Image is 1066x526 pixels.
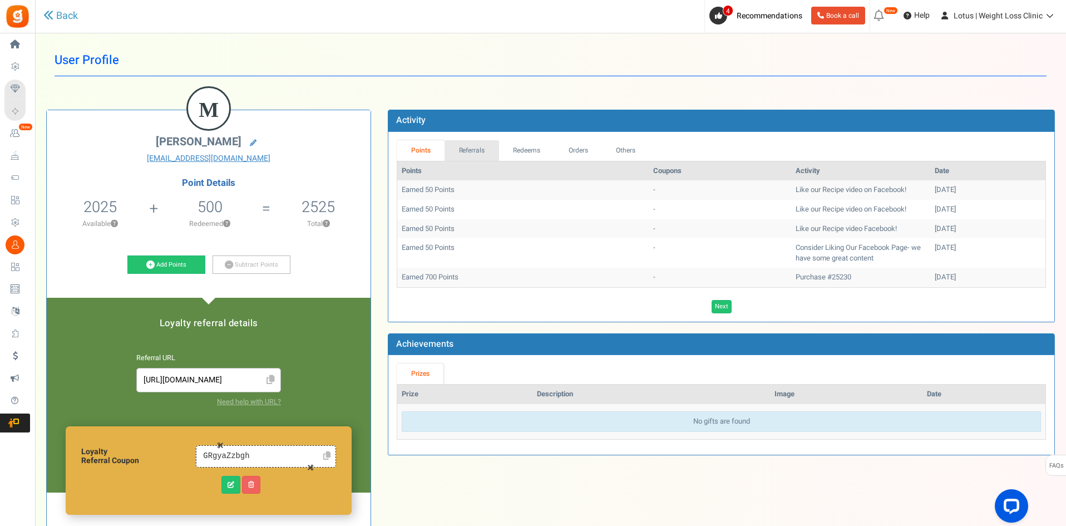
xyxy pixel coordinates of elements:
h1: User Profile [55,45,1047,76]
td: Earned 700 Points [397,268,649,287]
td: - [649,180,791,200]
span: 2025 [83,196,117,218]
h4: Point Details [47,178,371,188]
td: Consider Liking Our Facebook Page- we have some great content [791,238,930,268]
span: Recommendations [737,10,802,22]
a: Referrals [445,140,499,161]
th: Date [922,385,1045,404]
th: Description [532,385,770,404]
div: No gifts are found [402,411,1041,432]
h6: Referral URL [136,355,281,362]
a: Need help with URL? [217,397,281,407]
span: FAQs [1049,455,1064,476]
span: Lotus | Weight Loss Clinic [954,10,1043,22]
a: Others [602,140,650,161]
td: Like our Recipe video Facebook! [791,219,930,239]
h5: Loyalty referral details [58,318,359,328]
a: Next [712,300,732,313]
a: Click to Copy [319,448,334,465]
div: [DATE] [935,204,1041,215]
span: 4 [723,5,733,16]
td: Earned 50 Points [397,200,649,219]
td: - [649,219,791,239]
td: - [649,200,791,219]
a: Subtract Points [213,255,290,274]
a: [EMAIL_ADDRESS][DOMAIN_NAME] [55,153,362,164]
div: [DATE] [935,272,1041,283]
p: Redeemed [159,219,260,229]
b: Achievements [396,337,453,351]
p: Total [272,219,365,229]
figcaption: M [188,88,229,131]
button: ? [223,220,230,228]
span: Click to Copy [261,371,279,390]
div: [DATE] [935,185,1041,195]
b: Activity [396,114,426,127]
td: Like our Recipe video on Facebook! [791,180,930,200]
td: Earned 50 Points [397,219,649,239]
a: New [4,124,30,143]
span: Help [911,10,930,21]
a: Book a call [811,7,865,24]
td: - [649,268,791,287]
p: Available [52,219,148,229]
a: Add Points [127,255,205,274]
em: New [18,123,33,131]
a: Redeems [499,140,555,161]
th: Prize [397,385,532,404]
em: New [884,7,898,14]
button: ? [111,220,118,228]
th: Points [397,161,649,181]
a: 4 Recommendations [709,7,807,24]
a: Points [397,140,445,161]
h6: Loyalty Referral Coupon [81,448,196,465]
td: Purchase #25230 [791,268,930,287]
div: [DATE] [935,243,1041,253]
div: [DATE] [935,224,1041,234]
a: Orders [554,140,602,161]
img: Gratisfaction [5,4,30,29]
td: Earned 50 Points [397,180,649,200]
td: - [649,238,791,268]
h5: 500 [198,199,223,215]
span: [PERSON_NAME] [156,134,241,150]
h5: 2525 [302,199,335,215]
th: Coupons [649,161,791,181]
a: Help [899,7,934,24]
a: Prizes [397,363,443,384]
button: ? [323,220,330,228]
td: Like our Recipe video on Facebook! [791,200,930,219]
th: Date [930,161,1045,181]
th: Activity [791,161,930,181]
th: Image [770,385,922,404]
td: Earned 50 Points [397,238,649,268]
